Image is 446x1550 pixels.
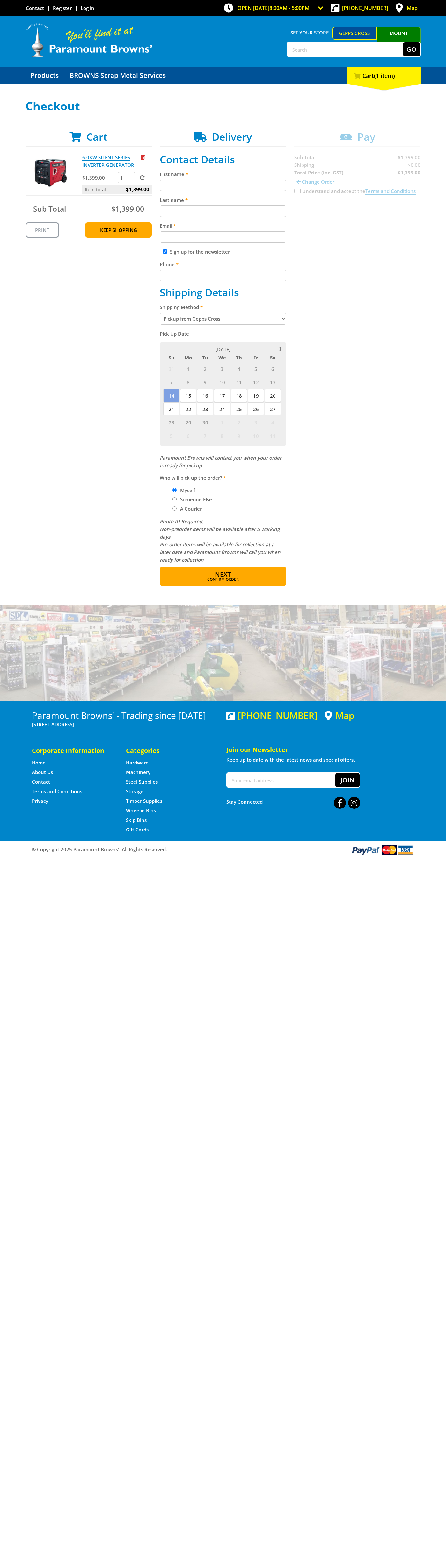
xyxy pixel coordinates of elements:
[82,174,116,181] p: $1,399.00
[265,416,281,429] span: 4
[160,330,286,337] label: Pick Up Date
[26,222,59,238] a: Print
[126,788,143,795] a: Go to the Storage page
[374,72,395,79] span: (1 item)
[226,710,317,720] div: [PHONE_NUMBER]
[160,567,286,586] button: Next Confirm order
[265,376,281,388] span: 13
[180,389,196,402] span: 15
[32,779,50,785] a: Go to the Contact page
[269,4,310,11] span: 8:00am - 5:00pm
[81,5,94,11] a: Log in
[111,204,144,214] span: $1,399.00
[163,402,179,415] span: 21
[265,362,281,375] span: 6
[226,794,360,809] div: Stay Connected
[170,248,230,255] label: Sign up for the newsletter
[214,376,230,388] span: 10
[32,769,53,776] a: Go to the About Us page
[163,362,179,375] span: 31
[26,5,44,11] a: Go to the Contact page
[32,153,70,192] img: 6.0KW SILENT SERIES INVERTER GENERATOR
[180,353,196,362] span: Mo
[231,416,247,429] span: 2
[33,204,66,214] span: Sub Total
[160,222,286,230] label: Email
[160,261,286,268] label: Phone
[172,506,177,511] input: Please select who will pick up the order.
[163,429,179,442] span: 5
[53,5,72,11] a: Go to the registration page
[214,429,230,442] span: 8
[287,27,333,38] span: Set your store
[141,154,145,160] a: Remove from cart
[226,756,414,764] p: Keep up to date with the latest news and special offers.
[32,746,113,755] h5: Corporate Information
[160,313,286,325] select: Please select a shipping method.
[265,353,281,362] span: Sa
[227,773,335,787] input: Your email address
[160,518,281,563] em: Photo ID Required. Non-preorder items will be available after 5 working days Pre-order items will...
[197,362,213,375] span: 2
[197,389,213,402] span: 16
[126,769,150,776] a: Go to the Machinery page
[288,42,403,56] input: Search
[180,416,196,429] span: 29
[163,376,179,388] span: 7
[403,42,420,56] button: Go
[126,779,158,785] a: Go to the Steel Supplies page
[126,826,149,833] a: Go to the Gift Cards page
[126,185,149,194] span: $1,399.00
[377,27,421,51] a: Mount [PERSON_NAME]
[26,22,153,58] img: Paramount Browns'
[160,153,286,166] h2: Contact Details
[248,402,264,415] span: 26
[32,759,46,766] a: Go to the Home page
[32,720,220,728] p: [STREET_ADDRESS]
[231,402,247,415] span: 25
[231,389,247,402] span: 18
[180,429,196,442] span: 6
[332,27,377,40] a: Gepps Cross
[248,389,264,402] span: 19
[335,773,360,787] button: Join
[26,100,421,113] h1: Checkout
[231,362,247,375] span: 4
[126,807,156,814] a: Go to the Wheelie Bins page
[226,745,414,754] h5: Join our Newsletter
[214,416,230,429] span: 1
[248,429,264,442] span: 10
[163,416,179,429] span: 28
[126,798,162,804] a: Go to the Timber Supplies page
[32,798,48,804] a: Go to the Privacy page
[26,67,63,84] a: Go to the Products page
[163,389,179,402] span: 14
[214,353,230,362] span: We
[180,376,196,388] span: 8
[160,231,286,243] input: Please enter your email address.
[231,376,247,388] span: 11
[216,346,230,352] span: [DATE]
[178,494,214,505] label: Someone Else
[180,402,196,415] span: 22
[160,180,286,191] input: Please enter your first name.
[231,429,247,442] span: 9
[126,759,149,766] a: Go to the Hardware page
[178,485,197,496] label: Myself
[160,474,286,482] label: Who will pick up the order?
[214,362,230,375] span: 3
[86,130,107,144] span: Cart
[173,578,273,581] span: Confirm order
[32,710,220,720] h3: Paramount Browns' - Trading since [DATE]
[248,376,264,388] span: 12
[197,353,213,362] span: Tu
[85,222,152,238] a: Keep Shopping
[197,376,213,388] span: 9
[231,353,247,362] span: Th
[32,788,82,795] a: Go to the Terms and Conditions page
[325,710,354,721] a: View a map of Gepps Cross location
[248,416,264,429] span: 3
[265,389,281,402] span: 20
[160,286,286,299] h2: Shipping Details
[178,503,204,514] label: A Courier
